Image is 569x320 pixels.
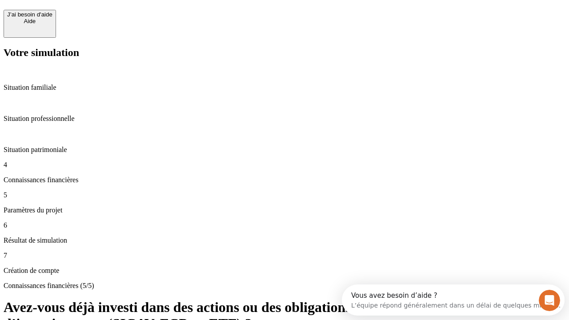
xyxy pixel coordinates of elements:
iframe: Intercom live chat [539,290,560,311]
p: 4 [4,161,565,169]
p: 6 [4,221,565,229]
button: J’ai besoin d'aideAide [4,10,56,38]
p: Paramètres du projet [4,206,565,214]
div: J’ai besoin d'aide [7,11,52,18]
h2: Votre simulation [4,47,565,59]
iframe: Intercom live chat discovery launcher [342,284,565,316]
p: Connaissances financières [4,176,565,184]
p: Création de compte [4,267,565,275]
div: L’équipe répond généralement dans un délai de quelques minutes. [9,15,219,24]
div: Ouvrir le Messenger Intercom [4,4,245,28]
p: Situation familiale [4,84,565,92]
div: Aide [7,18,52,24]
p: Situation professionnelle [4,115,565,123]
p: 5 [4,191,565,199]
p: 7 [4,252,565,260]
p: Connaissances financières (5/5) [4,282,565,290]
p: Situation patrimoniale [4,146,565,154]
p: Résultat de simulation [4,236,565,244]
div: Vous avez besoin d’aide ? [9,8,219,15]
